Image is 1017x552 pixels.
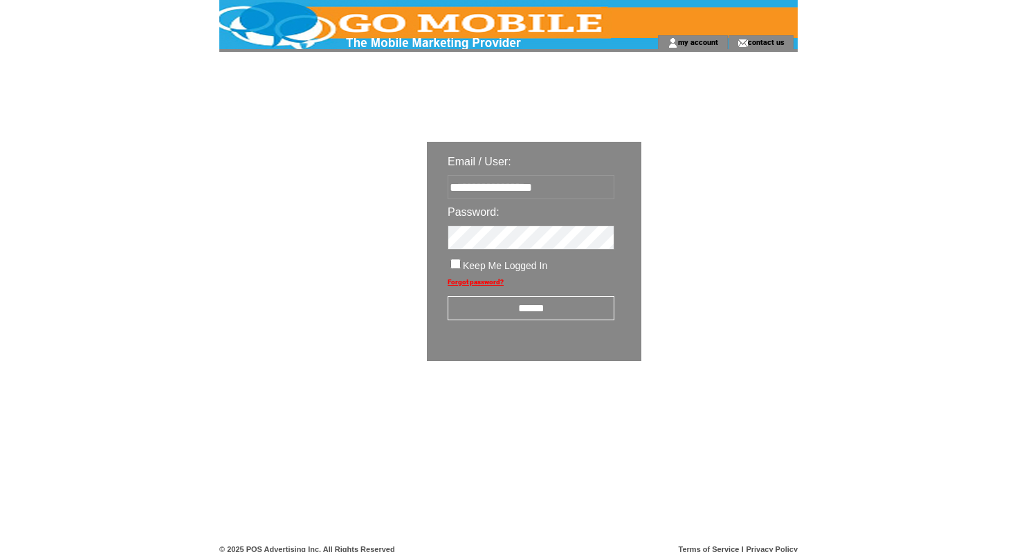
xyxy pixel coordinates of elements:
a: my account [678,37,718,46]
span: Keep Me Logged In [463,260,547,271]
img: account_icon.gif [668,37,678,48]
span: Email / User: [448,156,511,167]
a: contact us [748,37,785,46]
span: Password: [448,206,500,218]
img: transparent.png [681,396,751,413]
a: Forgot password? [448,278,504,286]
img: contact_us_icon.gif [737,37,748,48]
